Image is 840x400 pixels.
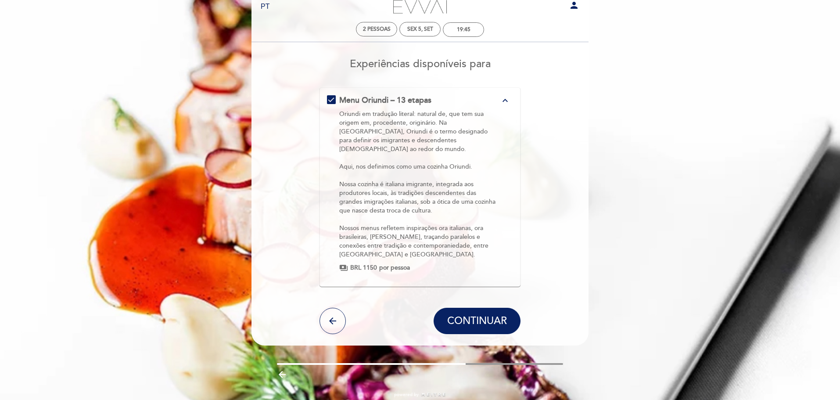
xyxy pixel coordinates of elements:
button: CONTINUAR [434,308,521,334]
div: Oriundi em tradução literal: natural de, que tem sua origem em, procedente, originário. Na [GEOGR... [339,110,500,259]
span: CONTINUAR [447,315,507,328]
span: powered by [394,392,419,398]
button: expand_less [497,95,513,106]
i: arrow_back [327,316,338,326]
img: MEITRE [421,393,446,397]
span: payments [339,263,348,272]
i: arrow_backward [277,369,287,380]
div: Sex 5, set [407,26,433,32]
div: 19:45 [457,26,470,33]
button: arrow_back [319,308,346,334]
md-checkbox: Menu Oriundi – 13 etapas expand_less Oriundi em tradução literal: natural de, que tem sua origem ... [327,95,513,272]
span: 2 pessoas [363,26,391,32]
span: por pessoa [379,263,410,272]
span: BRL 1150 [350,263,377,272]
span: Menu Oriundi – 13 etapas [339,95,431,105]
i: expand_less [500,95,510,106]
span: Experiências disponíveis para [350,58,491,70]
a: powered by [394,392,446,398]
